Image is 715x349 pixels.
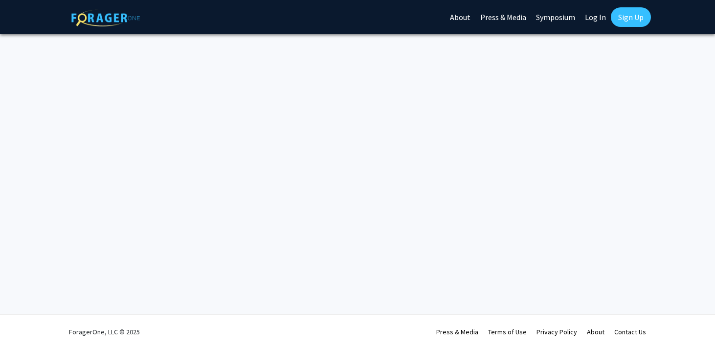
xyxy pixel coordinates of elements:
a: Privacy Policy [536,327,577,336]
a: About [587,327,604,336]
div: ForagerOne, LLC © 2025 [69,315,140,349]
a: Sign Up [611,7,651,27]
a: Contact Us [614,327,646,336]
a: Press & Media [436,327,478,336]
a: Terms of Use [488,327,527,336]
img: ForagerOne Logo [71,9,140,26]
